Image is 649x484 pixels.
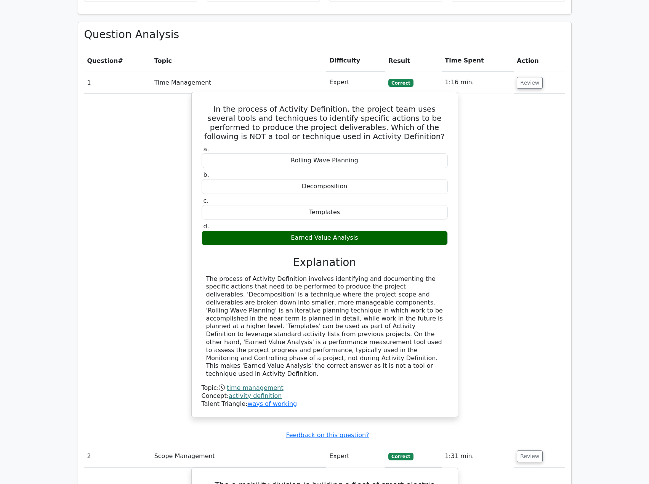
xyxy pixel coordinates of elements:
div: Templates [202,205,448,220]
td: Time Management [151,72,326,93]
span: d. [204,223,209,230]
a: Feedback on this question? [286,431,369,439]
td: Scope Management [151,446,326,467]
th: Time Spent [442,50,514,72]
div: Talent Triangle: [202,384,448,408]
span: a. [204,146,209,153]
td: 1:16 min. [442,72,514,93]
div: Decomposition [202,179,448,194]
span: Question [87,57,118,64]
td: 1:31 min. [442,446,514,467]
a: activity definition [229,392,282,399]
th: Result [385,50,442,72]
td: Expert [326,446,385,467]
span: Correct [388,453,413,460]
th: Difficulty [326,50,385,72]
a: time management [227,384,283,391]
button: Review [517,450,543,462]
th: # [84,50,151,72]
div: The process of Activity Definition involves identifying and documenting the specific actions that... [206,275,443,378]
h3: Explanation [206,256,443,269]
div: Earned Value Analysis [202,231,448,245]
h3: Question Analysis [84,28,565,41]
span: Correct [388,79,413,87]
h5: In the process of Activity Definition, the project team uses several tools and techniques to iden... [201,104,449,141]
div: Concept: [202,392,448,400]
td: 2 [84,446,151,467]
div: Rolling Wave Planning [202,153,448,168]
div: Topic: [202,384,448,392]
td: Expert [326,72,385,93]
th: Topic [151,50,326,72]
button: Review [517,77,543,89]
span: c. [204,197,209,204]
a: ways of working [247,400,297,407]
th: Action [514,50,565,72]
span: b. [204,171,209,178]
td: 1 [84,72,151,93]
